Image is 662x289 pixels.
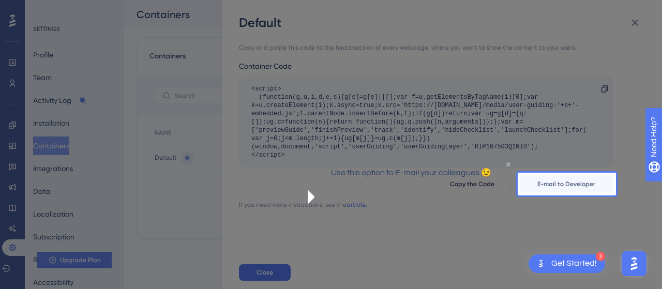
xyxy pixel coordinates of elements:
span: Close [257,268,273,277]
span: Need Help? [24,3,65,15]
div: Copy and paste this code to the head section of every webpage, where you want to show the content... [239,43,613,52]
button: E-mail to Developer [520,176,613,192]
div: 3 [596,252,605,261]
div: Container Code [239,60,613,72]
p: Use this option to E-mail your colleagues 😉 [8,8,199,22]
div: Get Started! [551,258,597,269]
div: If you need more instructions, see the [239,201,347,209]
iframe: UserGuiding AI Assistant Launcher [619,248,650,279]
img: launcher-image-alternative-text [535,257,547,270]
div: Close Preview [199,4,203,8]
div: <script> (function(g,u,i,d,e,s){g[e]=g[e]||[];var f=u.getElementsByTagName(i)[0];var k=u.createEl... [251,85,590,159]
button: Close [239,264,291,281]
div: Open Get Started! checklist, remaining modules: 3 [529,254,605,273]
span: E-mail to Developer [537,180,595,188]
div: Default [239,14,648,31]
